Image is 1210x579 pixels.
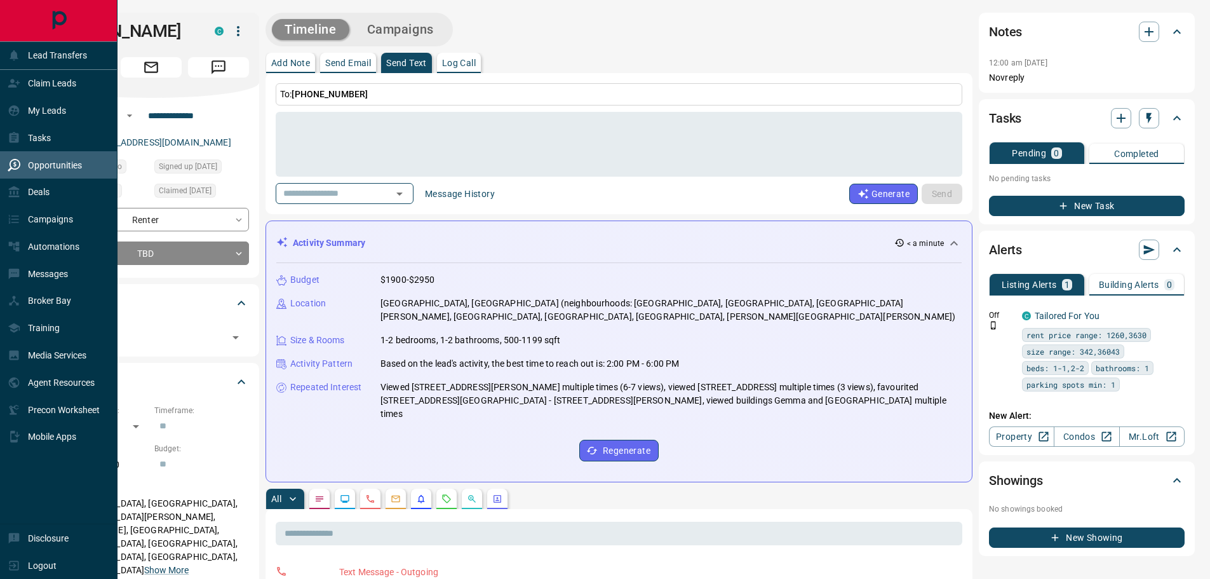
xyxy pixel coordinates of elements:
div: condos.ca [215,27,224,36]
p: Budget: [154,443,249,454]
a: Tailored For You [1035,311,1099,321]
span: parking spots min: 1 [1026,378,1115,391]
span: rent price range: 1260,3630 [1026,329,1146,341]
span: Signed up [DATE] [159,160,217,173]
a: Mr.Loft [1119,426,1185,447]
p: No pending tasks [989,169,1185,188]
p: [GEOGRAPHIC_DATA], [GEOGRAPHIC_DATA] (neighbourhoods: [GEOGRAPHIC_DATA], [GEOGRAPHIC_DATA], [GEOG... [380,297,962,324]
div: Tasks [989,103,1185,133]
svg: Listing Alerts [416,494,426,504]
svg: Agent Actions [492,494,502,504]
h2: Tasks [989,108,1021,128]
p: Areas Searched: [53,482,249,493]
p: No showings booked [989,503,1185,515]
a: Condos [1054,426,1119,447]
p: Add Note [271,58,310,67]
svg: Opportunities [467,494,477,504]
p: Repeated Interest [290,381,361,394]
button: Open [227,329,245,346]
h2: Alerts [989,240,1022,260]
p: Activity Summary [293,236,365,250]
svg: Notes [314,494,325,504]
p: 0 [1054,149,1059,158]
p: Completed [1114,149,1159,158]
button: Generate [849,184,918,204]
p: Send Text [386,58,427,67]
p: To: [276,83,962,106]
div: Notes [989,17,1185,47]
p: Timeframe: [154,405,249,416]
p: Log Call [442,58,476,67]
a: Property [989,426,1054,447]
p: Text Message - Outgoing [339,566,957,579]
p: Send Email [325,58,371,67]
button: New Task [989,196,1185,216]
p: Building Alerts [1099,280,1159,289]
span: Claimed [DATE] [159,184,212,197]
button: Regenerate [579,440,659,461]
div: Renter [53,208,249,231]
h2: Showings [989,470,1043,491]
span: size range: 342,36043 [1026,345,1120,358]
p: Size & Rooms [290,334,345,347]
svg: Emails [391,494,401,504]
span: beds: 1-1,2-2 [1026,362,1084,374]
div: Tue Aug 26 2025 [154,184,249,201]
div: Alerts [989,235,1185,265]
p: 1-2 bedrooms, 1-2 bathrooms, 500-1199 sqft [380,334,561,347]
button: Show More [144,564,189,577]
p: $1900-$2950 [380,273,434,287]
div: Tue Aug 26 2025 [154,160,249,177]
span: [PHONE_NUMBER] [292,89,368,99]
p: 0 [1167,280,1172,289]
p: Based on the lead's activity, the best time to reach out is: 2:00 PM - 6:00 PM [380,357,679,371]
svg: Calls [365,494,375,504]
button: Open [391,185,408,203]
h1: [PERSON_NAME] [53,21,196,41]
p: Viewed [STREET_ADDRESS][PERSON_NAME] multiple times (6-7 views), viewed [STREET_ADDRESS] multiple... [380,381,962,421]
svg: Requests [441,494,452,504]
button: Message History [417,184,502,204]
span: Message [188,57,249,78]
div: Criteria [53,367,249,397]
span: bathrooms: 1 [1096,362,1149,374]
div: TBD [53,242,249,265]
p: Location [290,297,326,310]
p: All [271,494,281,503]
p: Pending [1012,149,1046,158]
p: Off [989,310,1014,321]
p: < a minute [907,238,944,249]
div: Showings [989,465,1185,496]
p: Budget [290,273,319,287]
button: New Showing [989,528,1185,548]
div: Activity Summary< a minute [276,231,962,255]
div: Tags [53,288,249,318]
svg: Lead Browsing Activity [340,494,350,504]
button: Timeline [272,19,349,40]
span: Email [121,57,182,78]
p: 12:00 am [DATE] [989,58,1047,67]
div: condos.ca [1022,311,1031,320]
button: Open [122,108,137,123]
h2: Notes [989,22,1022,42]
p: 1 [1065,280,1070,289]
p: New Alert: [989,409,1185,423]
p: Novreply [989,71,1185,85]
p: Activity Pattern [290,357,353,371]
a: [EMAIL_ADDRESS][DOMAIN_NAME] [88,137,231,147]
svg: Push Notification Only [989,321,998,330]
p: Listing Alerts [1002,280,1057,289]
button: Campaigns [354,19,447,40]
